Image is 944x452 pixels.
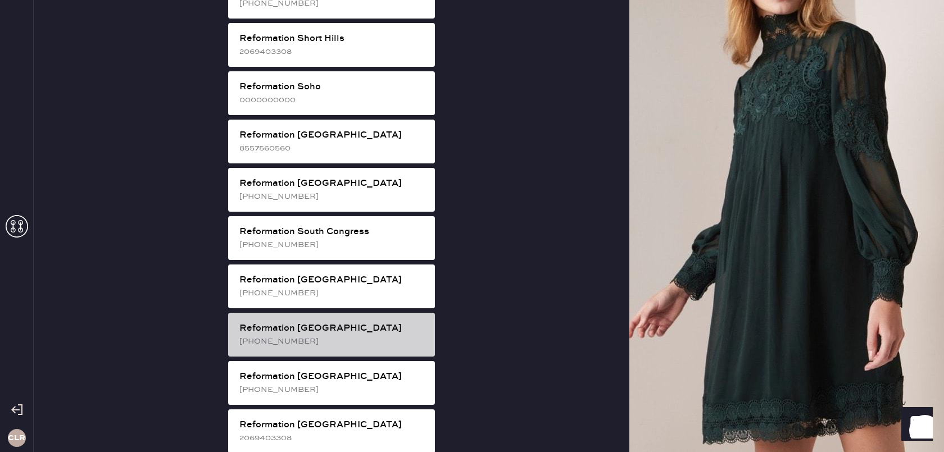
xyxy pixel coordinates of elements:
div: [PHONE_NUMBER] [239,190,426,203]
div: Reformation [GEOGRAPHIC_DATA] [239,418,426,432]
div: Reformation [GEOGRAPHIC_DATA] [239,370,426,383]
div: [PHONE_NUMBER] [239,335,426,348]
div: Reformation Short Hills [239,32,426,45]
h3: CLR [8,434,25,442]
div: Reformation [GEOGRAPHIC_DATA] [239,129,426,142]
div: [PHONE_NUMBER] [239,287,426,299]
div: Reformation South Congress [239,225,426,239]
div: Reformation [GEOGRAPHIC_DATA] [239,177,426,190]
div: [PHONE_NUMBER] [239,239,426,251]
div: 8557560560 [239,142,426,154]
div: Reformation Soho [239,80,426,94]
iframe: Front Chat [891,401,939,450]
div: 2069403308 [239,432,426,444]
div: [PHONE_NUMBER] [239,383,426,396]
div: Reformation [GEOGRAPHIC_DATA] [239,273,426,287]
div: 2069403308 [239,45,426,58]
div: 0000000000 [239,94,426,106]
div: Reformation [GEOGRAPHIC_DATA] [239,322,426,335]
